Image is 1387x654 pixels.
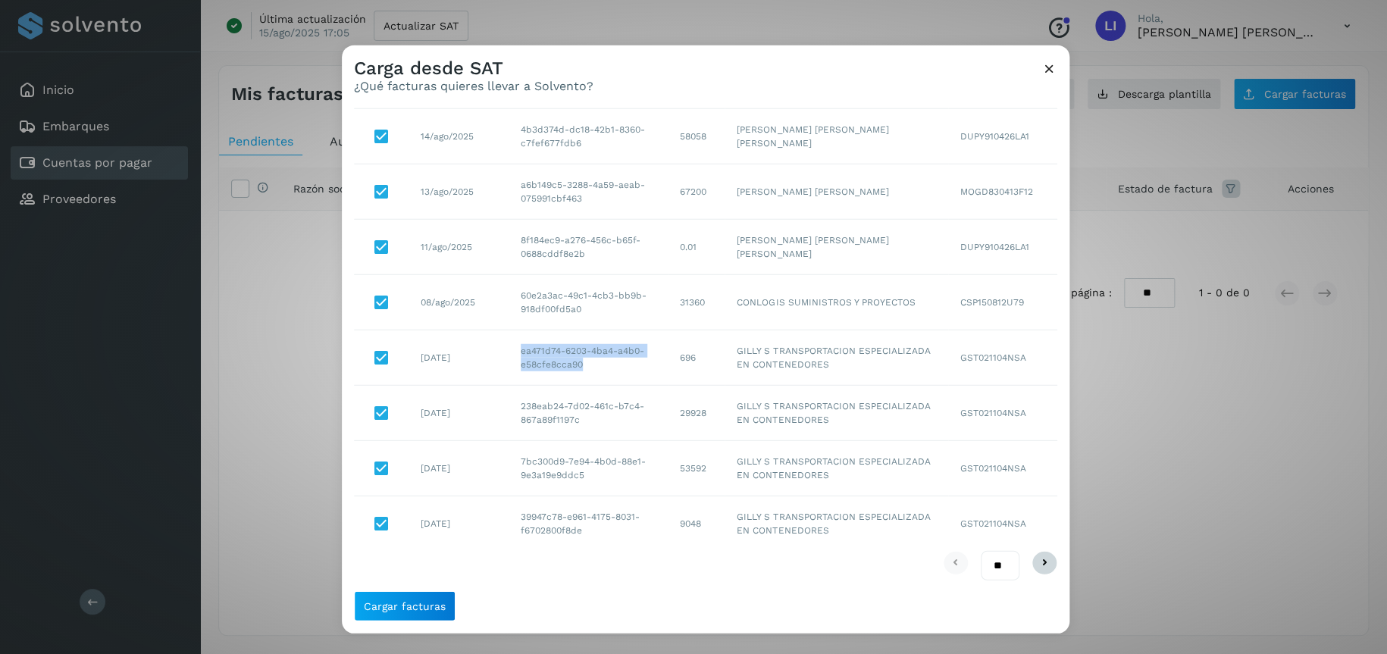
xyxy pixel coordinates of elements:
[725,441,948,496] td: GILLY S TRANSPORTACION ESPECIALIZADA EN CONTENEDORES
[364,601,446,612] span: Cargar facturas
[948,164,1057,220] td: MOGD830413F12
[668,496,725,551] td: 9048
[509,441,668,496] td: 7bc300d9-7e94-4b0d-88e1-9e3a19e9ddc5
[509,164,668,220] td: a6b149c5-3288-4a59-aeab-075991cbf463
[725,109,948,164] td: [PERSON_NAME] [PERSON_NAME] [PERSON_NAME]
[409,496,509,551] td: [DATE]
[948,330,1057,386] td: GST021104NSA
[725,386,948,441] td: GILLY S TRANSPORTACION ESPECIALIZADA EN CONTENEDORES
[668,220,725,275] td: 0.01
[668,330,725,386] td: 696
[668,164,725,220] td: 67200
[668,386,725,441] td: 29928
[948,220,1057,275] td: DUPY910426LA1
[409,275,509,330] td: 08/ago/2025
[354,57,593,79] h3: Carga desde SAT
[509,330,668,386] td: ea471d74-6203-4ba4-a4b0-e58cfe8cca90
[354,591,456,621] button: Cargar facturas
[509,109,668,164] td: 4b3d374d-dc18-42b1-8360-c7fef677fdb6
[409,330,509,386] td: [DATE]
[668,109,725,164] td: 58058
[409,164,509,220] td: 13/ago/2025
[509,496,668,551] td: 39947c78-e961-4175-8031-f6702800f8de
[668,441,725,496] td: 53592
[409,386,509,441] td: [DATE]
[725,275,948,330] td: CONLOGIS SUMINISTROS Y PROYECTOS
[725,220,948,275] td: [PERSON_NAME] [PERSON_NAME] [PERSON_NAME]
[409,109,509,164] td: 14/ago/2025
[509,220,668,275] td: 8f184ec9-a276-456c-b65f-0688cddf8e2b
[948,496,1057,551] td: GST021104NSA
[409,441,509,496] td: [DATE]
[725,496,948,551] td: GILLY S TRANSPORTACION ESPECIALIZADA EN CONTENEDORES
[354,79,593,93] p: ¿Qué facturas quieres llevar a Solvento?
[948,441,1057,496] td: GST021104NSA
[509,275,668,330] td: 60e2a3ac-49c1-4cb3-bb9b-918df00fd5a0
[668,275,725,330] td: 31360
[948,386,1057,441] td: GST021104NSA
[948,109,1057,164] td: DUPY910426LA1
[725,330,948,386] td: GILLY S TRANSPORTACION ESPECIALIZADA EN CONTENEDORES
[509,386,668,441] td: 238eab24-7d02-461c-b7c4-867a89f1197c
[409,220,509,275] td: 11/ago/2025
[725,164,948,220] td: [PERSON_NAME] [PERSON_NAME]
[948,275,1057,330] td: CSP150812U79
